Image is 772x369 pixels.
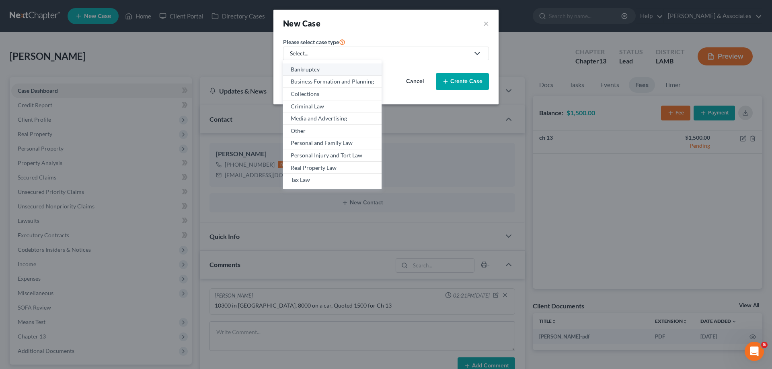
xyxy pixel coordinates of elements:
[291,114,374,122] div: Media and Advertising
[283,174,382,186] a: Tax Law
[436,73,489,90] button: Create Case
[291,127,374,135] div: Other
[283,76,382,88] a: Business Formation and Planning
[283,88,382,100] a: Collections
[745,342,764,361] iframe: Intercom live chat
[291,151,374,159] div: Personal Injury and Tort Law
[291,65,374,73] div: Bankruptcy
[291,90,374,98] div: Collections
[283,125,382,137] a: Other
[291,77,374,86] div: Business Formation and Planning
[283,137,382,150] a: Personal and Family Law
[291,164,374,172] div: Real Property Law
[283,39,339,45] span: Please select case type
[283,112,382,125] a: Media and Advertising
[283,63,382,76] a: Bankruptcy
[291,102,374,110] div: Criminal Law
[291,139,374,147] div: Personal and Family Law
[290,49,469,57] div: Select...
[483,18,489,29] button: ×
[283,162,382,174] a: Real Property Law
[397,73,433,90] button: Cancel
[283,18,320,28] strong: New Case
[283,100,382,113] a: Criminal Law
[761,342,768,348] span: 5
[291,176,374,184] div: Tax Law
[283,149,382,162] a: Personal Injury and Tort Law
